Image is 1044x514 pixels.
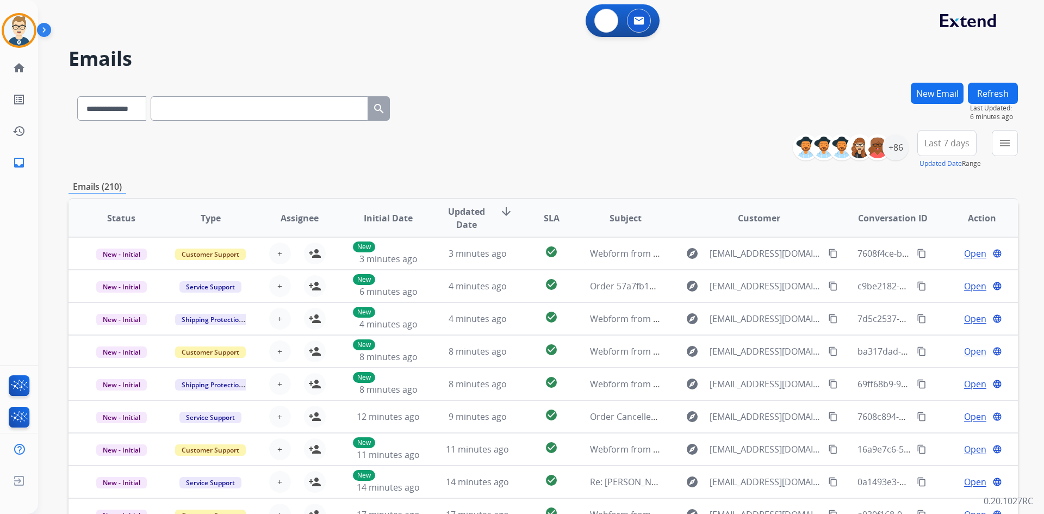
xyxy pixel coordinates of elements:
[686,247,699,260] mat-icon: explore
[96,314,147,325] span: New - Initial
[857,476,1024,488] span: 0a1493e3-5019-4354-9df2-65cb9003db2e
[590,313,836,325] span: Webform from [EMAIL_ADDRESS][DOMAIN_NAME] on [DATE]
[96,346,147,358] span: New - Initial
[201,212,221,225] span: Type
[353,241,375,252] p: New
[970,113,1018,121] span: 6 minutes ago
[269,243,291,264] button: +
[998,137,1011,150] mat-icon: menu
[353,372,375,383] p: New
[277,475,282,488] span: +
[544,212,560,225] span: SLA
[175,444,246,456] span: Customer Support
[857,443,1024,455] span: 16a9e7c6-5a45-4a78-b447-00aeb86905fb
[269,438,291,460] button: +
[357,481,420,493] span: 14 minutes ago
[442,205,492,231] span: Updated Date
[308,410,321,423] mat-icon: person_add
[175,346,246,358] span: Customer Support
[710,475,822,488] span: [EMAIL_ADDRESS][DOMAIN_NAME]
[917,346,927,356] mat-icon: content_copy
[686,377,699,391] mat-icon: explore
[277,312,282,325] span: +
[917,412,927,422] mat-icon: content_copy
[964,247,986,260] span: Open
[96,477,147,488] span: New - Initial
[4,15,34,46] img: avatar
[277,280,282,293] span: +
[590,345,836,357] span: Webform from [EMAIL_ADDRESS][DOMAIN_NAME] on [DATE]
[449,313,507,325] span: 4 minutes ago
[857,345,1026,357] span: ba317dad-18a9-4322-9ad9-15f93b9eb929
[277,410,282,423] span: +
[353,307,375,318] p: New
[828,249,838,258] mat-icon: content_copy
[590,247,836,259] span: Webform from [EMAIL_ADDRESS][DOMAIN_NAME] on [DATE]
[828,444,838,454] mat-icon: content_copy
[359,351,418,363] span: 8 minutes ago
[964,475,986,488] span: Open
[964,312,986,325] span: Open
[710,280,822,293] span: [EMAIL_ADDRESS][DOMAIN_NAME]
[590,476,805,488] span: Re: [PERSON_NAME] has been delivered for servicing
[857,378,1019,390] span: 69ff68b9-9a78-4ecc-96ba-a035e4658ef9
[545,245,558,258] mat-icon: check_circle
[686,443,699,456] mat-icon: explore
[917,477,927,487] mat-icon: content_copy
[500,205,513,218] mat-icon: arrow_downward
[964,410,986,423] span: Open
[970,104,1018,113] span: Last Updated:
[359,286,418,298] span: 6 minutes ago
[992,412,1002,422] mat-icon: language
[828,412,838,422] mat-icon: content_copy
[917,314,927,324] mat-icon: content_copy
[590,280,780,292] span: Order 57a7fb17-cf54-40c4-83d1-cfdd3b0ad9d0
[277,443,282,456] span: +
[277,345,282,358] span: +
[857,247,1016,259] span: 7608f4ce-bf37-4551-9c31-550fbc3df030
[179,281,241,293] span: Service Support
[545,408,558,422] mat-icon: check_circle
[13,61,26,75] mat-icon: home
[353,470,375,481] p: New
[610,212,642,225] span: Subject
[857,411,1023,423] span: 7608c894-b75e-4cb3-afee-677760b86021
[992,444,1002,454] mat-icon: language
[710,312,822,325] span: [EMAIL_ADDRESS][DOMAIN_NAME]
[353,437,375,448] p: New
[917,281,927,291] mat-icon: content_copy
[69,48,1018,70] h2: Emails
[372,102,386,115] mat-icon: search
[828,314,838,324] mat-icon: content_copy
[269,308,291,330] button: +
[449,378,507,390] span: 8 minutes ago
[964,345,986,358] span: Open
[175,314,250,325] span: Shipping Protection
[269,373,291,395] button: +
[269,406,291,428] button: +
[686,280,699,293] mat-icon: explore
[308,312,321,325] mat-icon: person_add
[545,376,558,389] mat-icon: check_circle
[308,345,321,358] mat-icon: person_add
[357,411,420,423] span: 12 minutes ago
[96,444,147,456] span: New - Initial
[919,159,981,168] span: Range
[69,180,126,194] p: Emails (210)
[828,477,838,487] mat-icon: content_copy
[992,281,1002,291] mat-icon: language
[357,449,420,461] span: 11 minutes ago
[992,477,1002,487] mat-icon: language
[917,130,977,156] button: Last 7 days
[308,280,321,293] mat-icon: person_add
[308,377,321,391] mat-icon: person_add
[924,141,970,145] span: Last 7 days
[857,280,1020,292] span: c9be2182-8fa9-4698-bbcb-4f5fa6ad6a43
[179,477,241,488] span: Service Support
[917,444,927,454] mat-icon: content_copy
[710,443,822,456] span: [EMAIL_ADDRESS][DOMAIN_NAME]
[269,471,291,493] button: +
[590,378,836,390] span: Webform from [EMAIL_ADDRESS][DOMAIN_NAME] on [DATE]
[858,212,928,225] span: Conversation ID
[917,379,927,389] mat-icon: content_copy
